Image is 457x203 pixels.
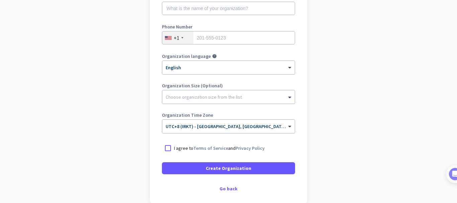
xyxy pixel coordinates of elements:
label: Organization language [162,54,211,59]
i: help [212,54,217,59]
input: What is the name of your organization? [162,2,295,15]
div: +1 [174,34,179,41]
label: Phone Number [162,24,295,29]
label: Organization Size (Optional) [162,83,295,88]
a: Terms of Service [193,145,228,151]
button: Create Organization [162,162,295,174]
p: I agree to and [174,145,265,151]
div: Go back [162,186,295,191]
label: Organization Time Zone [162,113,295,117]
input: 201-555-0123 [162,31,295,44]
span: Create Organization [206,165,251,172]
a: Privacy Policy [236,145,265,151]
